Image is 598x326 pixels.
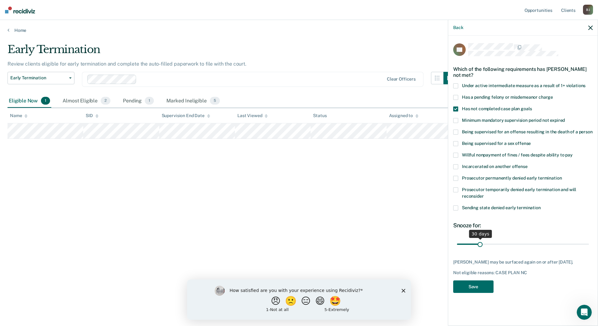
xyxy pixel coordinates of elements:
[462,152,573,157] span: Willful nonpayment of fines / fees despite ability to pay
[453,259,593,265] div: [PERSON_NAME] may be surfaced again on or after [DATE].
[462,175,562,180] span: Prosecutor permanently denied early termination
[145,97,154,105] span: 1
[453,25,463,30] button: Back
[162,113,210,118] div: Supervision End Date
[462,205,541,210] span: Sending state denied early termination
[41,97,50,105] span: 1
[387,77,416,82] div: Clear officers
[389,113,418,118] div: Assigned to
[313,113,327,118] div: Status
[453,222,593,229] div: Snooze for:
[462,83,585,88] span: Under active intermediate measure as a result of 1+ violations
[462,106,532,111] span: Has not completed case plan goals
[462,118,565,123] span: Minimum mandatory supervision period not expired
[8,61,246,67] p: Review clients eligible for early termination and complete the auto-filled paperwork to file with...
[462,164,528,169] span: Incarcerated on another offense
[5,7,35,13] img: Recidiviz
[453,61,593,83] div: Which of the following requirements has [PERSON_NAME] not met?
[237,113,268,118] div: Last Viewed
[61,94,112,108] div: Almost Eligible
[577,305,592,320] iframe: Intercom live chat
[453,280,494,293] button: Save
[8,27,590,33] a: Home
[453,270,593,275] div: Not eligible reasons: CASE PLAN NC
[8,94,51,108] div: Eligible Now
[10,75,67,81] span: Early Termination
[10,113,28,118] div: Name
[462,141,531,146] span: Being supervised for a sex offense
[86,113,99,118] div: SID
[122,94,155,108] div: Pending
[165,94,221,108] div: Marked Ineligible
[210,97,220,105] span: 5
[187,279,411,320] iframe: Survey by Kim from Recidiviz
[101,97,110,105] span: 2
[462,129,593,134] span: Being supervised for an offense resulting in the death of a person
[583,5,593,15] div: B J
[462,187,576,199] span: Prosecutor temporarily denied early termination and will reconsider
[462,95,553,100] span: Has a pending felony or misdemeanor charge
[8,43,456,61] div: Early Termination
[469,230,492,238] div: 30 days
